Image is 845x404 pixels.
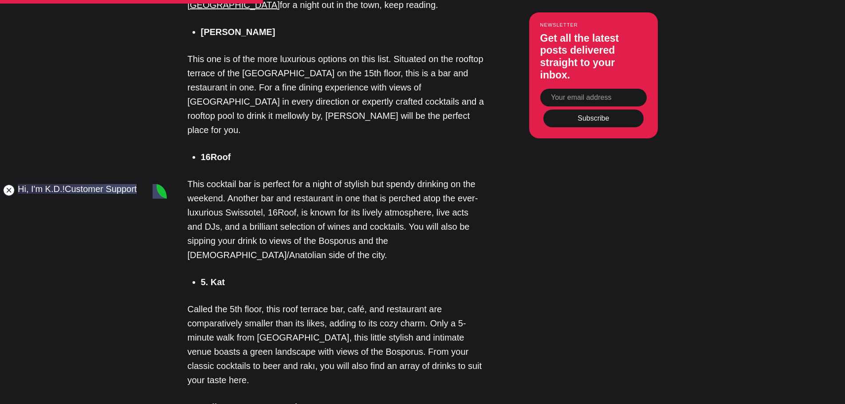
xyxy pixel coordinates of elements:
strong: 5. Kat [201,277,225,287]
button: Subscribe [543,109,644,127]
p: This cocktail bar is perfect for a night of stylish but spendy drinking on the weekend. Another b... [188,177,485,262]
p: This one is of the more luxurious options on this list. Situated on the rooftop terrace of the [G... [188,52,485,137]
strong: [PERSON_NAME] [201,27,275,37]
small: Newsletter [540,22,647,27]
p: Called the 5th floor, this roof terrace bar, café, and restaurant are comparatively smaller than ... [188,302,485,387]
input: Your email address [540,88,647,106]
h3: Get all the latest posts delivered straight to your inbox. [540,32,647,81]
strong: 16Roof [201,152,231,162]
